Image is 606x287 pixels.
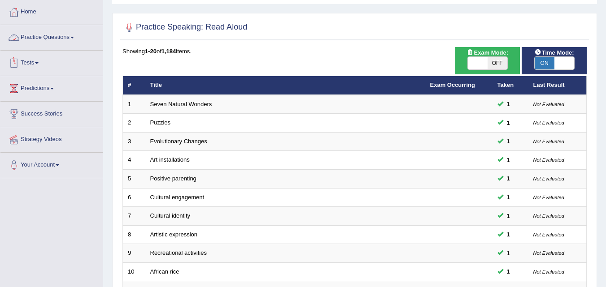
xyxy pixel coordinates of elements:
[488,57,507,69] span: OFF
[0,51,103,73] a: Tests
[145,48,157,55] b: 1-20
[503,99,514,109] span: You cannot take this question anymore
[161,48,176,55] b: 1,184
[533,120,564,125] small: Not Evaluated
[150,119,171,126] a: Puzzles
[533,213,564,218] small: Not Evaluated
[503,267,514,276] span: You cannot take this question anymore
[123,132,145,151] td: 3
[503,193,514,202] span: You cannot take this question anymore
[0,102,103,124] a: Success Stories
[123,244,145,263] td: 9
[145,76,425,95] th: Title
[463,48,511,57] span: Exam Mode:
[0,127,103,150] a: Strategy Videos
[123,151,145,170] td: 4
[535,57,554,69] span: ON
[150,231,197,238] a: Artistic expression
[0,76,103,99] a: Predictions
[150,175,196,182] a: Positive parenting
[533,139,564,144] small: Not Evaluated
[533,157,564,163] small: Not Evaluated
[123,262,145,281] td: 10
[531,48,578,57] span: Time Mode:
[533,176,564,181] small: Not Evaluated
[503,248,514,258] span: You cannot take this question anymore
[503,137,514,146] span: You cannot take this question anymore
[533,102,564,107] small: Not Evaluated
[533,195,564,200] small: Not Evaluated
[123,225,145,244] td: 8
[533,269,564,274] small: Not Evaluated
[503,230,514,239] span: You cannot take this question anymore
[455,47,520,74] div: Show exams occurring in exams
[123,188,145,207] td: 6
[123,207,145,226] td: 7
[122,21,247,34] h2: Practice Speaking: Read Aloud
[533,232,564,237] small: Not Evaluated
[150,249,207,256] a: Recreational activities
[430,81,475,88] a: Exam Occurring
[533,250,564,256] small: Not Evaluated
[123,95,145,114] td: 1
[528,76,587,95] th: Last Result
[150,194,205,201] a: Cultural engagement
[503,174,514,183] span: You cannot take this question anymore
[503,118,514,128] span: You cannot take this question anymore
[503,211,514,221] span: You cannot take this question anymore
[493,76,528,95] th: Taken
[0,25,103,47] a: Practice Questions
[150,138,207,145] a: Evolutionary Changes
[123,76,145,95] th: #
[123,114,145,133] td: 2
[150,156,190,163] a: Art installations
[0,153,103,175] a: Your Account
[150,268,179,275] a: African rice
[150,212,191,219] a: Cultural identity
[123,170,145,188] td: 5
[503,155,514,165] span: You cannot take this question anymore
[150,101,212,107] a: Seven Natural Wonders
[122,47,587,56] div: Showing of items.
